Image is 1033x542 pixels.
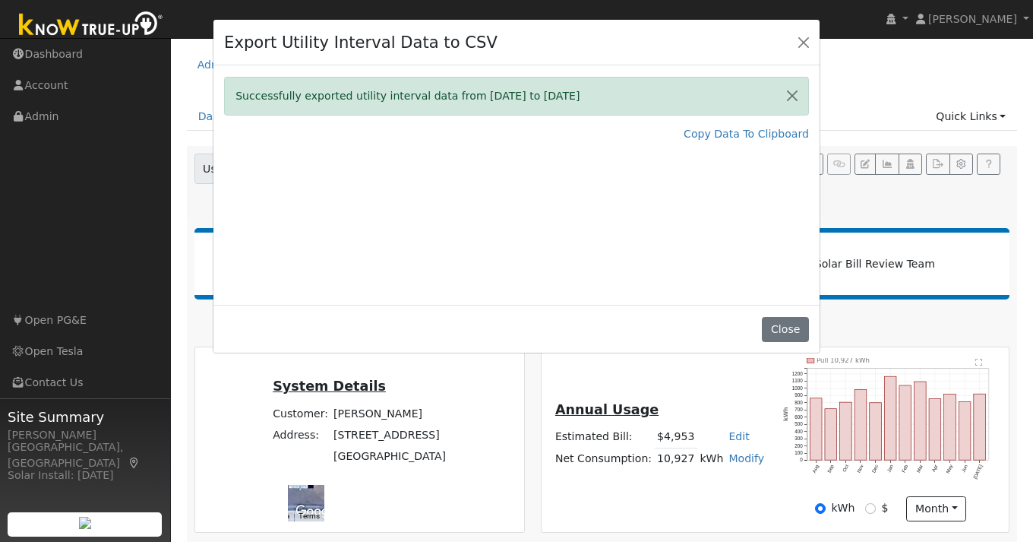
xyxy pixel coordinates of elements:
[224,30,498,55] h4: Export Utility Interval Data to CSV
[762,317,808,343] button: Close
[776,78,808,115] button: Close
[224,77,809,116] div: Successfully exported utility interval data from [DATE] to [DATE]
[684,126,809,142] a: Copy Data To Clipboard
[793,31,814,52] button: Close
